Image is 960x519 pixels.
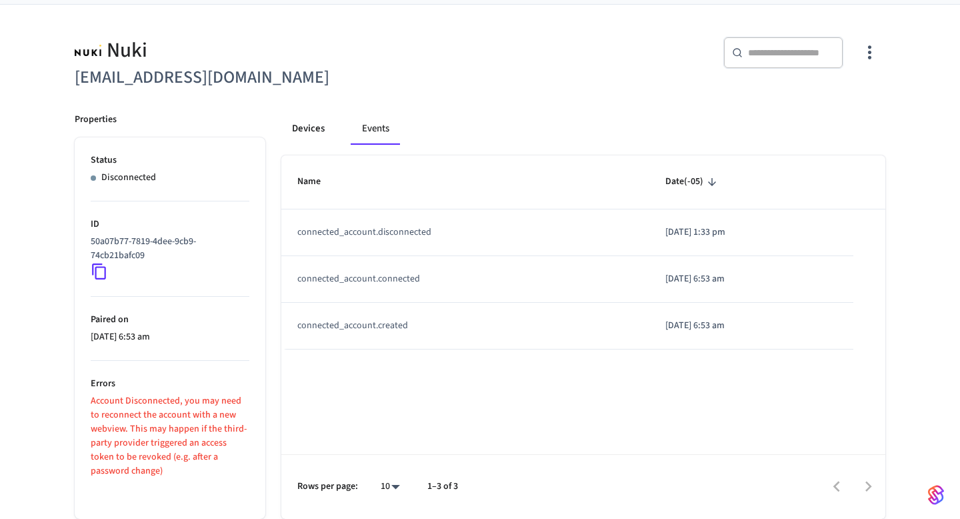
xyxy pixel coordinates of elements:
[351,113,400,145] button: Events
[101,171,156,185] p: Disconnected
[281,256,649,303] td: connected_account.connected
[281,113,335,145] button: Devices
[427,480,458,494] p: 1–3 of 3
[665,225,837,239] p: [DATE] 1:33 pm
[665,272,837,286] p: [DATE] 6:53 am
[75,37,472,64] div: Nuki
[374,477,406,496] div: 10
[75,64,472,91] h6: [EMAIL_ADDRESS][DOMAIN_NAME]
[297,171,338,192] span: Name
[91,153,249,167] p: Status
[91,235,244,263] p: 50a07b77-7819-4dee-9cb9-74cb21bafc09
[281,303,649,350] td: connected_account.created
[928,484,944,506] img: SeamLogoGradient.69752ec5.svg
[75,37,101,64] img: Nuki Logo, Square
[91,394,249,478] p: Account Disconnected, you may need to reconnect the account with a new webview. This may happen i...
[297,480,358,494] p: Rows per page:
[281,155,885,349] table: sticky table
[91,217,249,231] p: ID
[91,377,249,391] p: Errors
[281,113,885,145] div: connected account tabs
[91,313,249,327] p: Paired on
[665,171,721,192] span: Date(-05)
[91,330,249,344] p: [DATE] 6:53 am
[75,113,117,127] p: Properties
[281,209,649,256] td: connected_account.disconnected
[665,319,837,333] p: [DATE] 6:53 am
